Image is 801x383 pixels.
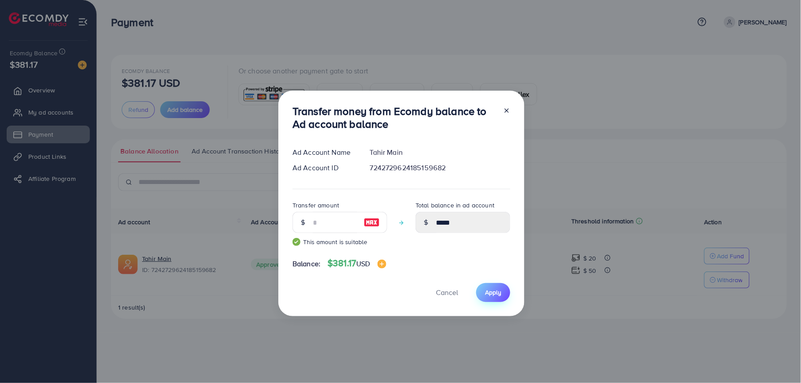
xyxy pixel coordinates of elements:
[363,163,517,173] div: 7242729624185159682
[364,217,380,228] img: image
[327,258,386,269] h4: $381.17
[425,283,469,302] button: Cancel
[363,147,517,157] div: Tahir Main
[285,163,363,173] div: Ad Account ID
[356,259,370,268] span: USD
[476,283,510,302] button: Apply
[763,343,794,376] iframe: Chat
[416,201,494,210] label: Total balance in ad account
[436,287,458,297] span: Cancel
[285,147,363,157] div: Ad Account Name
[293,237,387,246] small: This amount is suitable
[293,238,300,246] img: guide
[293,105,496,130] h3: Transfer money from Ecomdy balance to Ad account balance
[293,201,339,210] label: Transfer amount
[377,260,386,268] img: image
[485,288,501,297] span: Apply
[293,259,320,269] span: Balance:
